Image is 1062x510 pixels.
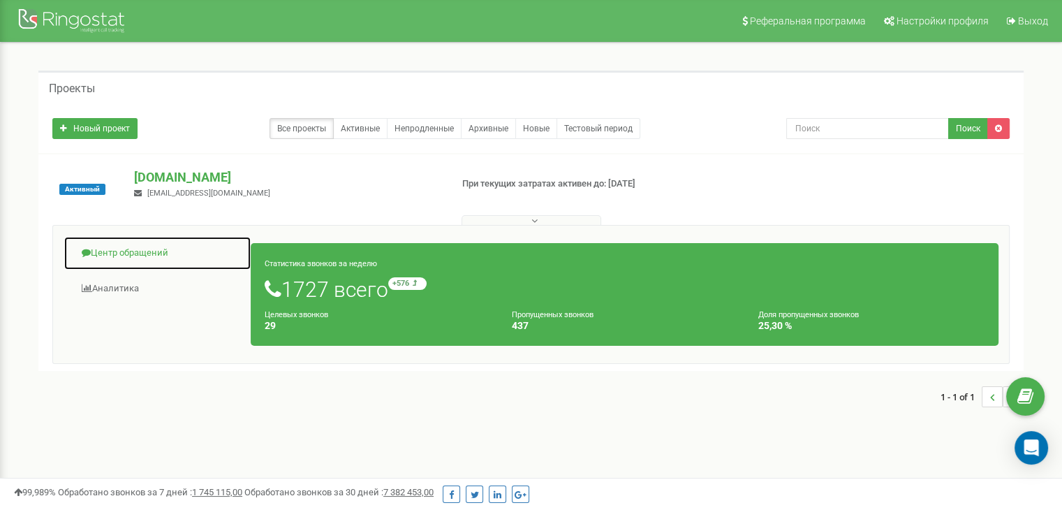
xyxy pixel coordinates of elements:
small: +576 [388,277,427,290]
span: Выход [1018,15,1048,27]
span: Обработано звонков за 30 дней : [244,487,434,497]
p: [DOMAIN_NAME] [134,168,439,187]
a: Тестовый период [556,118,640,139]
a: Аналитика [64,272,251,306]
span: Обработано звонков за 7 дней : [58,487,242,497]
a: Активные [333,118,388,139]
p: При текущих затратах активен до: [DATE] [462,177,686,191]
nav: ... [941,372,1024,421]
span: 1 - 1 of 1 [941,386,982,407]
a: Непродленные [387,118,462,139]
small: Целевых звонков [265,310,328,319]
h4: 437 [512,321,738,331]
a: Все проекты [270,118,334,139]
input: Поиск [786,118,949,139]
span: [EMAIL_ADDRESS][DOMAIN_NAME] [147,189,270,198]
small: Доля пропущенных звонков [758,310,859,319]
div: Open Intercom Messenger [1015,431,1048,465]
h4: 25,30 % [758,321,984,331]
small: Статистика звонков за неделю [265,259,377,268]
h4: 29 [265,321,491,331]
small: Пропущенных звонков [512,310,593,319]
span: 99,989% [14,487,56,497]
a: Архивные [461,118,516,139]
button: Поиск [948,118,988,139]
a: Центр обращений [64,236,251,270]
span: Активный [59,184,105,195]
h1: 1727 всего [265,277,984,301]
h5: Проекты [49,82,95,95]
span: Реферальная программа [750,15,866,27]
a: Новые [515,118,557,139]
u: 1 745 115,00 [192,487,242,497]
u: 7 382 453,00 [383,487,434,497]
a: Новый проект [52,118,138,139]
span: Настройки профиля [897,15,989,27]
